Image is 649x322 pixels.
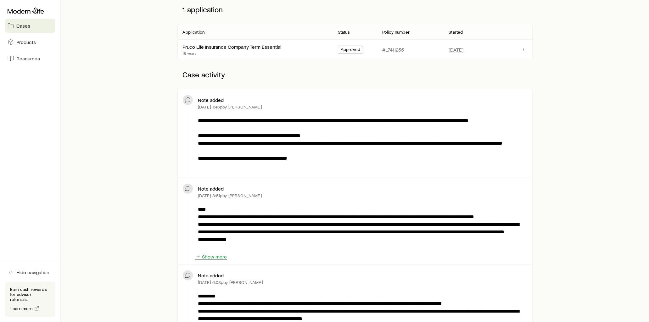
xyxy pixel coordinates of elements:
[449,30,463,35] p: Started
[182,30,204,35] p: Application
[16,39,36,45] span: Products
[16,55,40,62] span: Resources
[5,265,55,279] button: Hide navigation
[198,186,224,192] p: Note added
[198,104,262,109] p: [DATE] 1:46p by [PERSON_NAME]
[10,287,50,302] p: Earn cash rewards for advisor referrals.
[198,97,224,103] p: Note added
[5,52,55,65] a: Resources
[449,47,464,53] span: [DATE]
[16,269,49,275] span: Hide navigation
[5,282,55,317] div: Earn cash rewards for advisor referrals.Learn more
[338,30,350,35] p: Status
[195,254,227,260] button: Show more
[382,30,410,35] p: Policy number
[198,272,224,279] p: Note added
[177,65,532,84] p: Case activity
[182,51,281,56] p: 15 years
[382,47,404,53] p: #L7411255
[198,193,262,198] p: [DATE] 3:51p by [PERSON_NAME]
[10,306,33,311] span: Learn more
[5,35,55,49] a: Products
[198,280,263,285] p: [DATE] 6:03p by [PERSON_NAME]
[16,23,30,29] span: Cases
[182,44,281,50] a: Pruco Life Insurance Company Term Essential
[5,19,55,33] a: Cases
[341,47,360,53] span: Approved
